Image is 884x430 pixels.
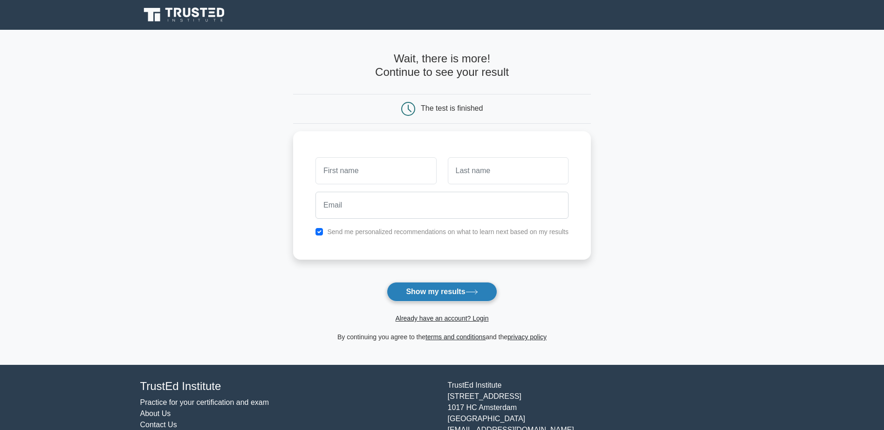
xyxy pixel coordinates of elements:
[395,315,488,322] a: Already have an account? Login
[140,410,171,417] a: About Us
[140,421,177,429] a: Contact Us
[315,157,436,184] input: First name
[327,228,569,235] label: Send me personalized recommendations on what to learn next based on my results
[140,380,437,393] h4: TrustEd Institute
[140,398,269,406] a: Practice for your certification and exam
[421,104,483,112] div: The test is finished
[448,157,569,184] input: Last name
[315,192,569,219] input: Email
[507,333,547,341] a: privacy policy
[425,333,486,341] a: terms and conditions
[387,282,497,302] button: Show my results
[293,52,591,79] h4: Wait, there is more! Continue to see your result
[288,331,596,343] div: By continuing you agree to the and the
